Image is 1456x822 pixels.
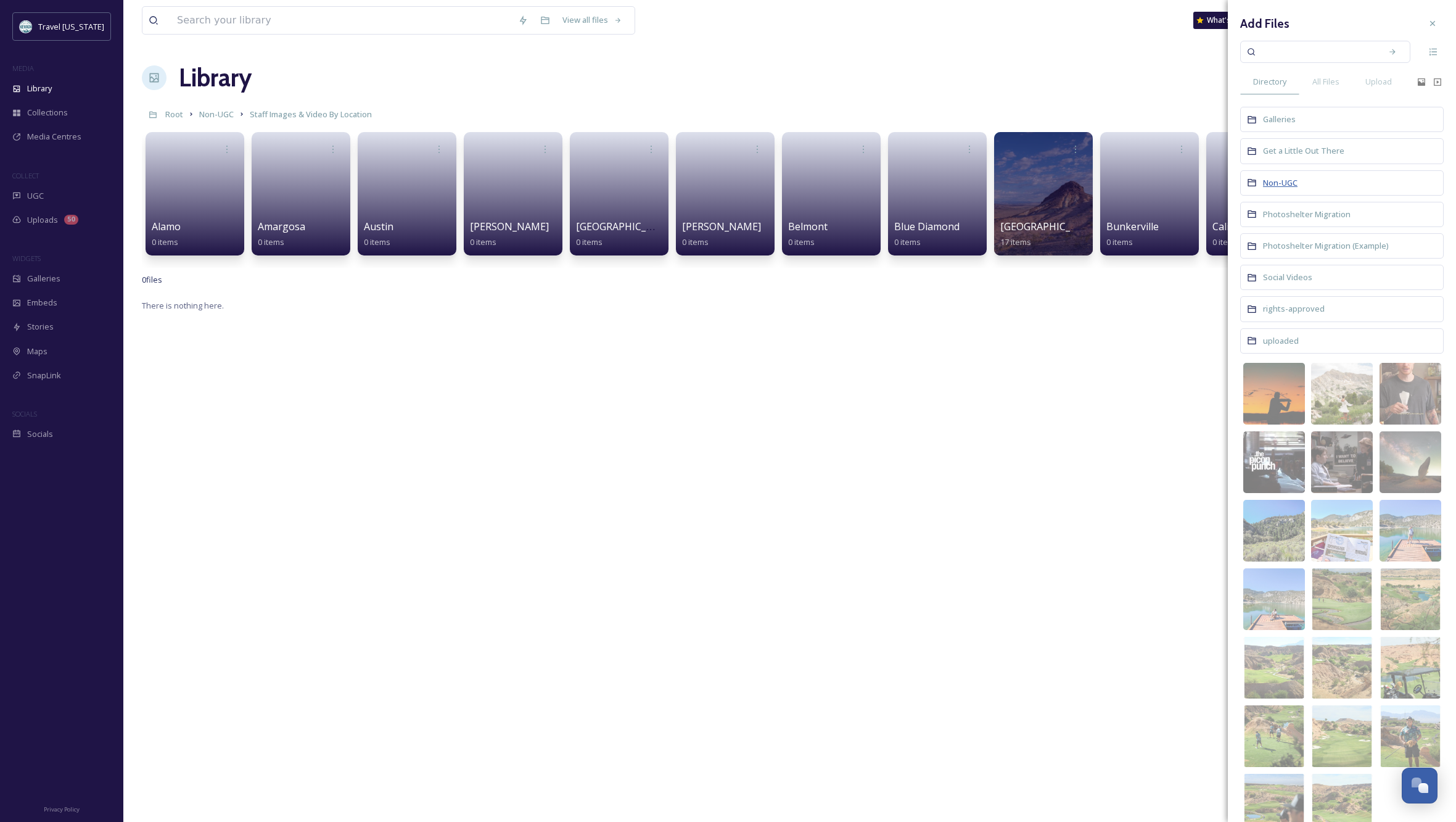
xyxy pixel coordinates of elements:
[1263,209,1351,220] span: Photoshelter Migration
[1263,240,1389,251] span: Photoshelter Migration (Example)
[165,109,183,120] span: Root
[171,7,512,34] input: Search your library
[1212,236,1239,247] span: 0 items
[1106,221,1159,247] a: Bunkerville0 items
[165,107,183,122] a: Root
[12,171,39,180] span: COLLECT
[894,220,960,233] span: Blue Diamond
[788,220,828,233] span: Belmont
[576,236,603,247] span: 0 items
[12,64,34,73] span: MEDIA
[682,236,709,247] span: 0 items
[12,409,37,418] span: SOCIALS
[20,20,32,33] img: download.jpeg
[682,220,761,233] span: [PERSON_NAME]
[1106,236,1133,247] span: 0 items
[470,220,549,233] span: [PERSON_NAME]
[1106,220,1159,233] span: Bunkerville
[364,220,393,233] span: Austin
[258,220,305,233] span: Amargosa
[364,221,393,247] a: Austin0 items
[1212,220,1250,233] span: Caliente
[556,8,628,32] a: View all files
[27,214,58,226] span: Uploads
[152,220,181,233] span: Alamo
[1263,177,1298,188] span: Non-UGC
[258,221,305,247] a: Amargosa0 items
[199,109,234,120] span: Non-UGC
[1212,221,1250,247] a: Caliente0 items
[27,107,68,118] span: Collections
[142,274,162,286] span: 0 file s
[788,236,815,247] span: 0 items
[1402,768,1437,803] button: Open Chat
[258,236,284,247] span: 0 items
[682,221,761,247] a: [PERSON_NAME]0 items
[152,221,181,247] a: Alamo0 items
[12,254,41,263] span: WIDGETS
[894,236,921,247] span: 0 items
[1000,236,1031,247] span: 17 items
[199,107,234,122] a: Non-UGC
[27,83,52,94] span: Library
[27,190,44,202] span: UGC
[250,109,372,120] span: Staff Images & Video By Location
[142,300,224,311] span: There is nothing here.
[27,131,81,143] span: Media Centres
[27,297,57,309] span: Embeds
[1000,220,1100,233] span: [GEOGRAPHIC_DATA]
[576,221,675,247] a: [GEOGRAPHIC_DATA]0 items
[152,236,178,247] span: 0 items
[38,21,104,32] span: Travel [US_STATE]
[27,370,61,381] span: SnapLink
[44,801,80,816] a: Privacy Policy
[470,236,496,247] span: 0 items
[250,107,372,122] a: Staff Images & Video By Location
[64,215,78,225] div: 50
[27,273,60,284] span: Galleries
[1193,12,1255,29] a: What's New
[179,59,252,96] a: Library
[1263,145,1344,156] span: Get a Little Out There
[27,321,54,333] span: Stories
[364,236,390,247] span: 0 items
[44,805,80,813] span: Privacy Policy
[27,346,47,357] span: Maps
[576,220,675,233] span: [GEOGRAPHIC_DATA]
[788,221,828,247] a: Belmont0 items
[27,428,53,440] span: Socials
[1000,221,1100,247] a: [GEOGRAPHIC_DATA]17 items
[894,221,960,247] a: Blue Diamond0 items
[470,221,549,247] a: [PERSON_NAME]0 items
